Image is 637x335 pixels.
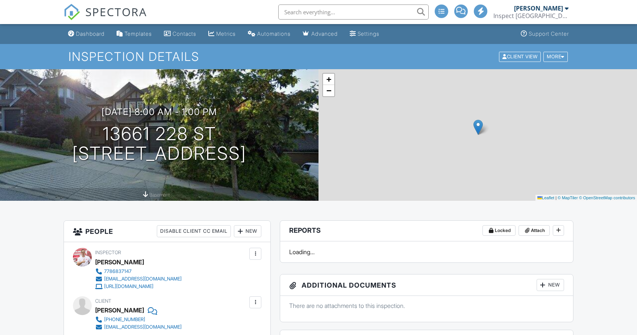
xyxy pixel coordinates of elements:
[473,120,483,135] img: Marker
[102,107,217,117] h3: [DATE] 8:00 am - 1:00 pm
[289,302,564,310] p: There are no attachments to this inspection.
[95,316,182,323] a: [PHONE_NUMBER]
[104,324,182,330] div: [EMAIL_ADDRESS][DOMAIN_NAME]
[518,27,572,41] a: Support Center
[514,5,563,12] div: [PERSON_NAME]
[311,30,338,37] div: Advanced
[347,27,382,41] a: Settings
[555,196,557,200] span: |
[326,74,331,84] span: +
[245,27,294,41] a: Automations (Advanced)
[529,30,569,37] div: Support Center
[124,30,152,37] div: Templates
[157,225,231,237] div: Disable Client CC Email
[114,27,155,41] a: Templates
[64,10,147,26] a: SPECTORA
[161,27,199,41] a: Contacts
[64,221,270,242] h3: People
[498,53,543,59] a: Client View
[95,275,182,283] a: [EMAIL_ADDRESS][DOMAIN_NAME]
[234,225,261,237] div: New
[95,268,182,275] a: 7786837147
[216,30,236,37] div: Metrics
[499,52,541,62] div: Client View
[104,276,182,282] div: [EMAIL_ADDRESS][DOMAIN_NAME]
[104,317,145,323] div: [PHONE_NUMBER]
[68,50,569,63] h1: Inspection Details
[543,52,568,62] div: More
[358,30,379,37] div: Settings
[205,27,239,41] a: Metrics
[95,250,121,255] span: Inspector
[257,30,291,37] div: Automations
[76,30,105,37] div: Dashboard
[149,192,170,198] span: basement
[72,124,246,164] h1: 13661 228 St [STREET_ADDRESS]
[278,5,429,20] input: Search everything...
[326,86,331,95] span: −
[300,27,341,41] a: Advanced
[64,4,80,20] img: The Best Home Inspection Software - Spectora
[493,12,569,20] div: Inspect Canada
[323,74,334,85] a: Zoom in
[65,27,108,41] a: Dashboard
[104,268,132,274] div: 7786837147
[85,4,147,20] span: SPECTORA
[95,256,144,268] div: [PERSON_NAME]
[579,196,635,200] a: © OpenStreetMap contributors
[558,196,578,200] a: © MapTiler
[95,283,182,290] a: [URL][DOMAIN_NAME]
[104,283,153,290] div: [URL][DOMAIN_NAME]
[95,305,144,316] div: [PERSON_NAME]
[280,274,573,296] h3: Additional Documents
[173,30,196,37] div: Contacts
[537,196,554,200] a: Leaflet
[95,323,182,331] a: [EMAIL_ADDRESS][DOMAIN_NAME]
[323,85,334,96] a: Zoom out
[537,279,564,291] div: New
[95,298,111,304] span: Client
